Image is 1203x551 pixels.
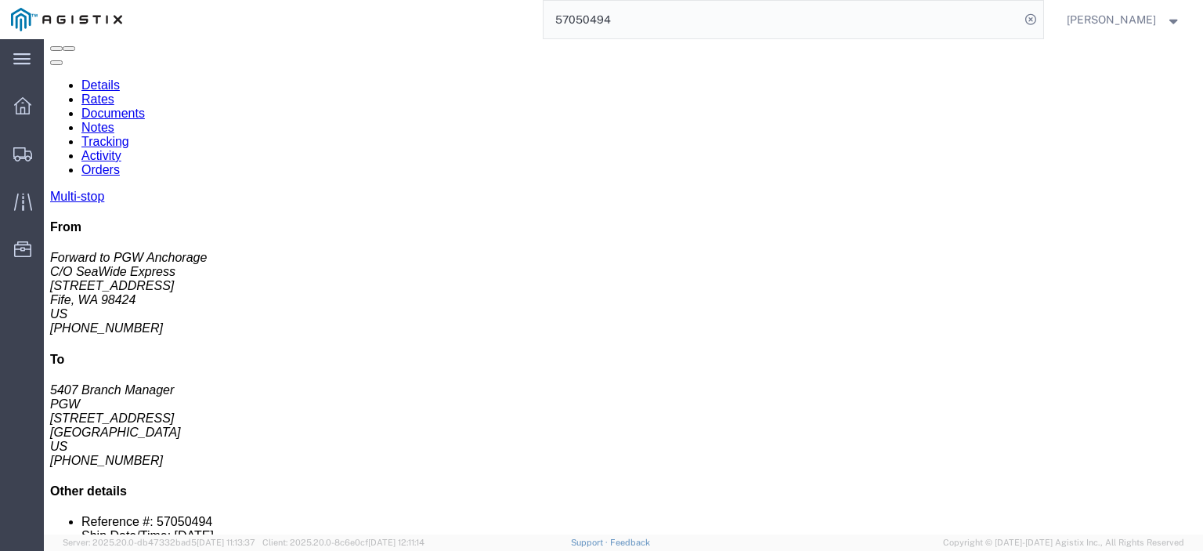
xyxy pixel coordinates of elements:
[262,538,424,547] span: Client: 2025.20.0-8c6e0cf
[11,8,122,31] img: logo
[544,1,1020,38] input: Search for shipment number, reference number
[610,538,650,547] a: Feedback
[197,538,255,547] span: [DATE] 11:13:37
[1066,10,1182,29] button: [PERSON_NAME]
[368,538,424,547] span: [DATE] 12:11:14
[1067,11,1156,28] span: Jesse Jordan
[943,536,1184,549] span: Copyright © [DATE]-[DATE] Agistix Inc., All Rights Reserved
[63,538,255,547] span: Server: 2025.20.0-db47332bad5
[44,39,1203,535] iframe: FS Legacy Container
[571,538,610,547] a: Support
